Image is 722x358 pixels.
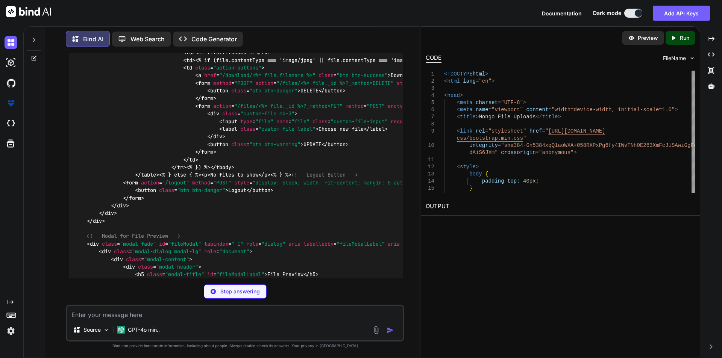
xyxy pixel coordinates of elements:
span: class [222,110,237,117]
span: > [491,78,494,84]
img: settings [5,325,17,337]
span: role [204,248,216,255]
span: aria-hidden [388,240,421,247]
span: < = > [135,187,228,194]
span: label [222,125,237,132]
span: > [523,100,526,106]
span: "/download/<%= file.filename %>" [219,72,315,79]
span: charset [476,100,498,106]
span: < [457,107,460,113]
span: a [198,72,201,79]
span: h5 [138,271,144,278]
img: Pick Models [103,327,109,333]
span: type [240,118,252,125]
div: 13 [426,171,434,178]
span: "custom-file mb-3" [240,110,294,117]
span: class [102,240,117,247]
span: " [545,128,548,134]
span: </ > [135,172,159,178]
span: "modal-header" [156,263,198,270]
span: < = > [207,110,297,117]
span: tbody [216,164,231,171]
span: < = = > [135,271,267,278]
span: class [195,64,210,71]
span: < = > [123,263,201,270]
span: aria-labelledby [288,240,334,247]
span: < > [183,57,195,63]
span: lang [463,78,476,84]
span: title [542,114,558,120]
span: class [126,256,141,263]
span: </ > [364,125,388,132]
span: "modal-dialog modal-lg" [132,248,201,255]
span: integrity [469,142,498,148]
span: "/files/<%= file._id %>?_method=DELETE" [276,80,394,86]
p: Run [680,34,689,42]
span: td [186,57,192,63]
div: 10 [426,142,434,149]
div: 16 [426,192,434,199]
span: class [312,118,328,125]
span: "fileModalLabel" [216,271,264,278]
span: < = > [111,256,192,263]
span: > [485,71,488,77]
span: action [255,80,273,86]
span: > [675,107,678,113]
span: "file" [255,118,273,125]
span: FcJlSAwiGgFAW/ [659,142,703,148]
span: Dark mode [593,9,621,17]
span: link [460,128,473,134]
span: > [558,114,561,120]
span: "file" [291,118,309,125]
span: </ > [303,271,319,278]
span: "modal-content" [144,256,189,263]
span: < = = = > [123,179,415,186]
img: premium [5,97,17,110]
span: < = = > [99,248,252,255]
span: < = > [183,64,264,71]
span: </ > [195,95,216,102]
div: 8 [426,121,434,128]
span: style [460,164,476,170]
span: "viewport" [491,107,523,113]
span: div [126,263,135,270]
span: "btn btn-success" [337,72,388,79]
span: html [472,71,485,77]
span: form [198,80,210,86]
span: button [210,87,228,94]
span: enctype [388,103,409,109]
span: "fileModalLabel" [337,240,385,247]
div: CODE [426,54,441,63]
span: "anonymous" [539,150,573,156]
div: 7 [426,113,434,121]
span: </ > [183,156,198,163]
span: > [460,92,463,98]
span: method [192,179,210,186]
span: div [90,240,99,247]
span: < = > [207,141,303,148]
span: div [210,110,219,117]
span: "custom-file-label" [258,125,315,132]
span: tabindex [204,240,228,247]
span: "fileModal" [168,240,201,247]
span: Documentation [542,10,582,17]
span: < [444,92,447,98]
span: class [231,141,246,148]
div: 1 [426,71,434,78]
span: name [276,118,288,125]
span: } [469,185,472,191]
span: href [529,128,542,134]
span: meta [460,107,473,113]
span: tr [177,164,183,171]
div: 14 [426,178,434,185]
span: "stylesheet" [488,128,526,134]
span: < [457,100,460,106]
span: class [147,271,162,278]
span: "btn btn-warning" [249,141,300,148]
span: </ > [99,210,117,217]
span: action [141,179,159,186]
span: class [231,87,246,94]
span: "POST" [213,179,231,186]
span: "UTF-8" [501,100,523,106]
span: "btn btn-danger" [249,87,297,94]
